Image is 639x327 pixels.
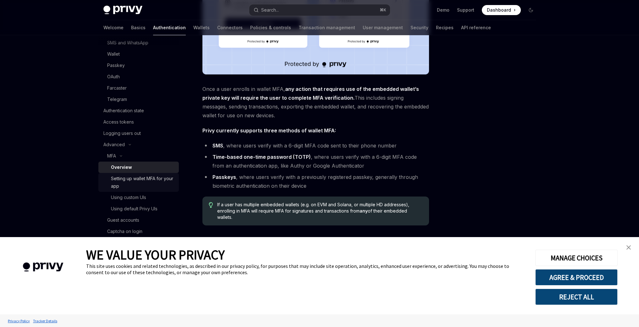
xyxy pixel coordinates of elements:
[202,86,419,101] strong: any action that requires use of the embedded wallet’s private key will require the user to comple...
[107,216,139,224] div: Guest accounts
[86,247,225,263] span: WE VALUE YOUR PRIVACY
[153,20,186,35] a: Authentication
[526,5,536,15] button: Toggle dark mode
[535,250,618,266] button: MANAGE CHOICES
[31,315,59,326] a: Tracker Details
[98,162,179,173] a: Overview
[98,203,179,214] a: Using default Privy UIs
[103,141,125,148] div: Advanced
[98,94,179,105] a: Telegram
[626,245,631,250] img: close banner
[212,174,236,180] strong: Passkeys
[86,263,526,275] div: This site uses cookies and related technologies, as described in our privacy policy, for purposes...
[380,8,386,13] span: ⌘ K
[98,71,179,82] a: OAuth
[363,20,403,35] a: User management
[212,154,311,160] strong: Time-based one-time password (TOTP)
[107,228,142,235] div: Captcha on login
[98,60,179,71] a: Passkey
[131,20,146,35] a: Basics
[98,105,179,116] a: Authentication state
[487,7,511,13] span: Dashboard
[436,20,454,35] a: Recipes
[457,7,474,13] a: Support
[103,107,144,114] div: Authentication state
[107,73,120,80] div: OAuth
[107,62,125,69] div: Passkey
[261,6,279,14] div: Search...
[410,20,428,35] a: Security
[6,315,31,326] a: Privacy Policy
[103,20,124,35] a: Welcome
[103,130,141,137] div: Logging users out
[111,194,146,201] div: Using custom UIs
[98,116,179,128] a: Access tokens
[9,253,77,281] img: company logo
[111,175,175,190] div: Setting up wallet MFA for your app
[98,128,179,139] a: Logging users out
[202,127,336,134] strong: Privy currently supports three methods of wallet MFA:
[437,7,449,13] a: Demo
[482,5,521,15] a: Dashboard
[111,163,132,171] div: Overview
[202,173,429,190] li: , where users verify with a previously registered passkey, generally through biometric authentica...
[107,50,120,58] div: Wallet
[299,20,355,35] a: Transaction management
[212,142,223,149] strong: SMS
[202,152,429,170] li: , where users verify with a 6-digit MFA code from an authentication app, like Authy or Google Aut...
[103,6,142,14] img: dark logo
[103,118,134,126] div: Access tokens
[217,202,422,220] span: If a user has multiple embedded wallets (e.g. on EVM and Solana, or multiple HD addresses), enrol...
[217,20,243,35] a: Connectors
[461,20,491,35] a: API reference
[360,208,368,213] strong: any
[622,241,635,254] a: close banner
[202,85,429,120] span: Once a user enrolls in wallet MFA, This includes signing messages, sending transactions, exportin...
[107,96,127,103] div: Telegram
[202,141,429,150] li: , where users verify with a 6-digit MFA code sent to their phone number
[98,192,179,203] a: Using custom UIs
[209,202,213,208] svg: Tip
[535,289,618,305] button: REJECT ALL
[250,20,291,35] a: Policies & controls
[107,84,127,92] div: Farcaster
[535,269,618,285] button: AGREE & PROCEED
[107,152,116,160] div: MFA
[98,214,179,226] a: Guest accounts
[249,4,390,16] button: Search...⌘K
[98,226,179,237] a: Captcha on login
[111,205,157,213] div: Using default Privy UIs
[98,173,179,192] a: Setting up wallet MFA for your app
[98,48,179,60] a: Wallet
[98,82,179,94] a: Farcaster
[193,20,210,35] a: Wallets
